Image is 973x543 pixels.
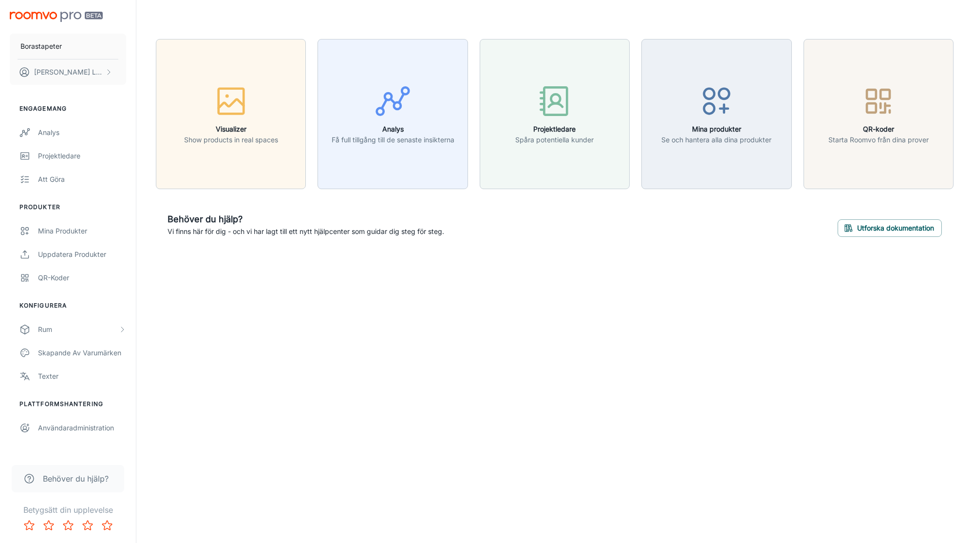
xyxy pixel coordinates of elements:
p: Se och hantera alla dina produkter [661,135,771,145]
h6: Projektledare [515,124,594,135]
button: [PERSON_NAME] Luiga [10,59,126,85]
div: Mina produkter [38,226,126,236]
div: Analys [38,127,126,138]
p: [PERSON_NAME] Luiga [34,67,103,78]
h6: Mina produkter [661,124,771,135]
button: ProjektledareSpåra potentiella kunder [480,39,630,189]
div: Projektledare [38,151,126,161]
button: QR-koderStarta Roomvo från dina prover [804,39,954,189]
p: Vi finns här för dig - och vi har lagt till ett nytt hjälpcenter som guidar dig steg för steg. [168,226,444,237]
button: Utforska dokumentation [838,219,942,237]
a: ProjektledareSpåra potentiella kunder [480,109,630,118]
p: Starta Roomvo från dina prover [828,135,929,145]
h6: Analys [332,124,454,135]
button: AnalysFå full tillgång till de senaste insikterna [318,39,468,189]
div: Att göra [38,174,126,185]
div: Uppdatera produkter [38,249,126,260]
img: Roomvo PRO Beta [10,12,103,22]
a: QR-koderStarta Roomvo från dina prover [804,109,954,118]
a: Utforska dokumentation [838,223,942,233]
div: QR-koder [38,272,126,283]
h6: QR-koder [828,124,929,135]
p: Få full tillgång till de senaste insikterna [332,135,454,145]
p: Show products in real spaces [184,135,278,145]
button: Borastapeter [10,34,126,59]
button: VisualizerShow products in real spaces [156,39,306,189]
p: Spåra potentiella kunder [515,135,594,145]
p: Borastapeter [20,41,62,52]
a: Mina produkterSe och hantera alla dina produkter [641,109,791,118]
a: AnalysFå full tillgång till de senaste insikterna [318,109,468,118]
h6: Behöver du hjälp? [168,213,444,226]
h6: Visualizer [184,124,278,135]
button: Mina produkterSe och hantera alla dina produkter [641,39,791,189]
